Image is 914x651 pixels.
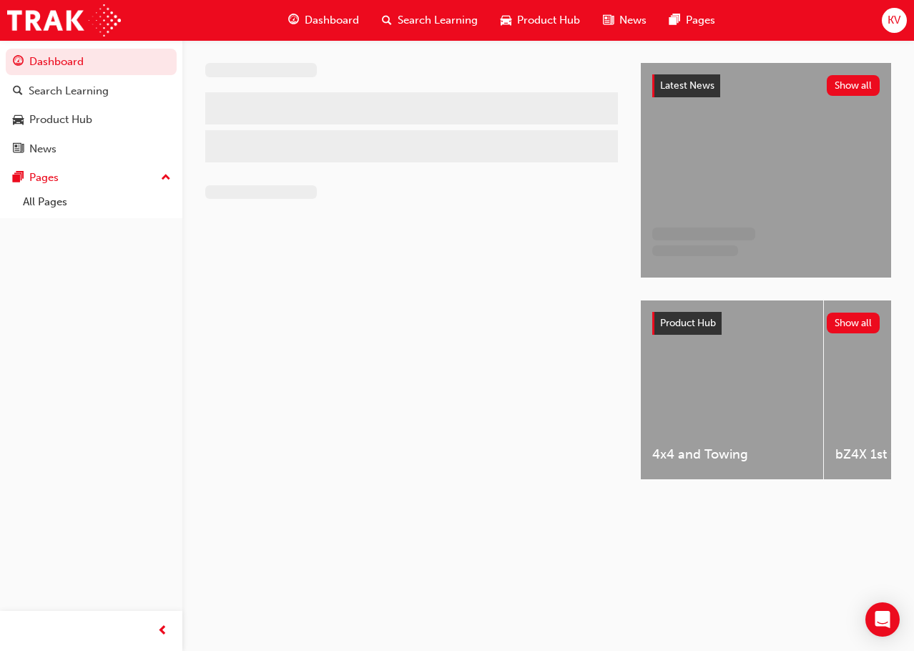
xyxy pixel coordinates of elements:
[6,78,177,104] a: Search Learning
[13,56,24,69] span: guage-icon
[17,191,177,213] a: All Pages
[157,622,168,640] span: prev-icon
[517,12,580,29] span: Product Hub
[865,602,900,637] div: Open Intercom Messenger
[501,11,511,29] span: car-icon
[827,75,880,96] button: Show all
[882,8,907,33] button: KV
[6,136,177,162] a: News
[669,11,680,29] span: pages-icon
[398,12,478,29] span: Search Learning
[7,4,121,36] img: Trak
[660,79,714,92] span: Latest News
[6,49,177,75] a: Dashboard
[29,170,59,186] div: Pages
[686,12,715,29] span: Pages
[277,6,370,35] a: guage-iconDashboard
[29,83,109,99] div: Search Learning
[305,12,359,29] span: Dashboard
[888,12,900,29] span: KV
[652,312,880,335] a: Product HubShow all
[382,11,392,29] span: search-icon
[641,300,823,479] a: 4x4 and Towing
[652,74,880,97] a: Latest NewsShow all
[660,317,716,329] span: Product Hub
[13,85,23,98] span: search-icon
[827,313,880,333] button: Show all
[13,172,24,185] span: pages-icon
[288,11,299,29] span: guage-icon
[29,112,92,128] div: Product Hub
[13,143,24,156] span: news-icon
[603,11,614,29] span: news-icon
[489,6,591,35] a: car-iconProduct Hub
[591,6,658,35] a: news-iconNews
[6,165,177,191] button: Pages
[658,6,727,35] a: pages-iconPages
[29,141,56,157] div: News
[619,12,647,29] span: News
[161,169,171,187] span: up-icon
[6,107,177,133] a: Product Hub
[652,446,812,463] span: 4x4 and Towing
[6,46,177,165] button: DashboardSearch LearningProduct HubNews
[370,6,489,35] a: search-iconSearch Learning
[13,114,24,127] span: car-icon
